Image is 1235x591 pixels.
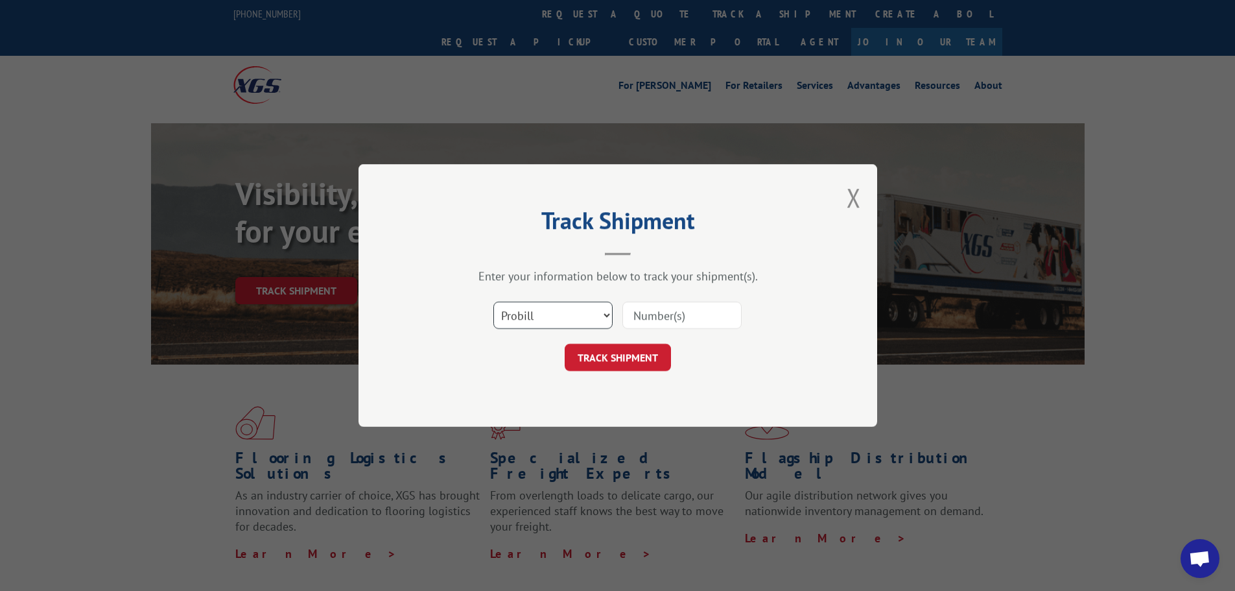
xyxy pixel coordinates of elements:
button: Close modal [847,180,861,215]
div: Enter your information below to track your shipment(s). [423,269,812,283]
div: Open chat [1181,539,1219,578]
h2: Track Shipment [423,211,812,236]
input: Number(s) [622,302,742,329]
button: TRACK SHIPMENT [565,344,671,371]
